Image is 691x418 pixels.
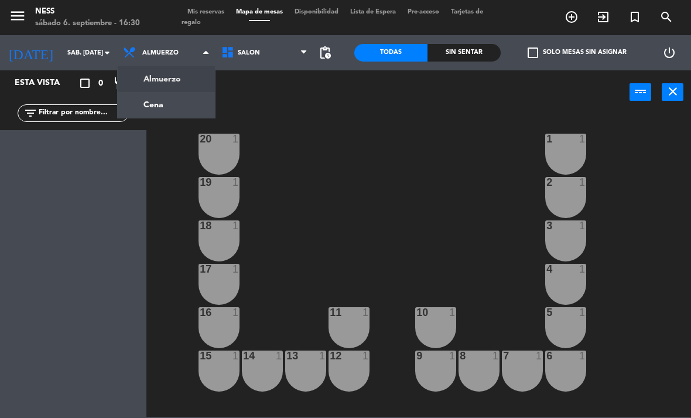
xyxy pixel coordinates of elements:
[362,307,370,318] div: 1
[579,264,586,274] div: 1
[651,7,682,27] span: BUSCAR
[354,44,427,62] div: Todas
[35,18,140,29] div: sábado 6. septiembre - 16:30
[35,6,140,18] div: Ness
[662,46,676,60] i: power_settings_new
[243,351,244,361] div: 14
[579,307,586,318] div: 1
[579,177,586,188] div: 1
[460,351,460,361] div: 8
[427,44,501,62] div: Sin sentar
[232,177,240,188] div: 1
[579,220,586,231] div: 1
[289,9,344,15] span: Disponibilidad
[276,351,283,361] div: 1
[666,84,680,98] i: close
[78,76,92,90] i: crop_square
[596,10,610,24] i: exit_to_app
[344,9,402,15] span: Lista de Espera
[23,106,37,120] i: filter_list
[492,351,500,361] div: 1
[9,7,26,25] i: menu
[113,76,127,90] i: restaurant
[536,351,543,361] div: 1
[579,351,586,361] div: 1
[232,264,240,274] div: 1
[232,220,240,231] div: 1
[503,351,504,361] div: 7
[402,9,445,15] span: Pre-acceso
[556,7,587,27] span: RESERVAR MESA
[362,351,370,361] div: 1
[449,351,456,361] div: 1
[232,351,240,361] div: 1
[6,76,84,90] div: Esta vista
[100,46,114,60] i: arrow_drop_down
[232,134,240,144] div: 1
[659,10,673,24] i: search
[230,9,289,15] span: Mapa de mesas
[182,9,230,15] span: Mis reservas
[634,84,648,98] i: power_input
[628,10,642,24] i: turned_in_not
[449,307,456,318] div: 1
[118,92,215,118] a: Cena
[232,307,240,318] div: 1
[118,66,215,92] a: Almuerzo
[565,10,579,24] i: add_circle_outline
[587,7,619,27] span: WALK IN
[37,107,128,120] input: Filtrar por nombre...
[142,49,179,57] span: Almuerzo
[98,77,103,90] span: 0
[9,7,26,29] button: menu
[630,83,651,101] button: power_input
[319,351,326,361] div: 1
[528,47,538,58] span: check_box_outline_blank
[238,49,260,57] span: SALON
[579,134,586,144] div: 1
[528,47,627,58] label: Solo mesas sin asignar
[662,83,683,101] button: close
[318,46,332,60] span: pending_actions
[619,7,651,27] span: Reserva especial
